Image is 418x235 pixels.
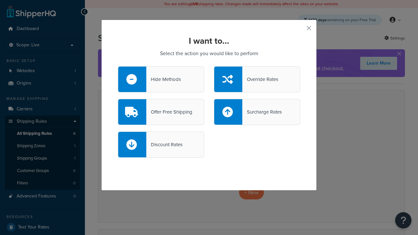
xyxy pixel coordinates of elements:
div: Surcharge Rates [242,107,282,117]
div: Override Rates [242,75,278,84]
p: Select the action you would like to perform [118,49,300,58]
div: Discount Rates [146,140,183,149]
div: Hide Methods [146,75,181,84]
strong: I want to... [189,35,229,47]
div: Offer Free Shipping [146,107,192,117]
